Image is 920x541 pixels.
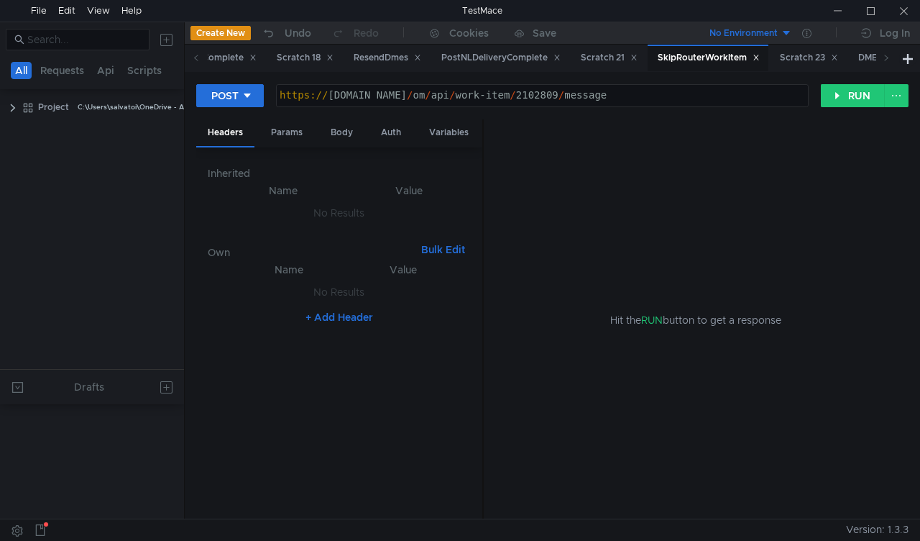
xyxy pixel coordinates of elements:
div: Scratch 23 [780,50,838,65]
button: Undo [251,22,321,44]
div: SkipRouterWorkItem [658,50,760,65]
button: Redo [321,22,389,44]
th: Value [347,182,471,199]
div: Save [533,28,556,38]
div: Scratch 18 [277,50,333,65]
button: Bulk Edit [415,241,471,258]
nz-embed-empty: No Results [313,286,364,299]
th: Name [231,261,347,278]
th: Value [347,261,459,278]
span: RUN [641,314,663,327]
button: Scripts [123,62,166,79]
button: + Add Header [300,309,379,326]
div: OTTComplete [184,50,257,65]
div: Body [319,119,364,146]
div: Auth [369,119,413,146]
nz-embed-empty: No Results [313,206,364,219]
span: Hit the button to get a response [610,312,781,328]
div: Undo [285,24,311,42]
button: POST [196,84,264,107]
div: Project [38,96,69,118]
span: Version: 1.3.3 [846,519,908,540]
button: Api [93,62,119,79]
h6: Inherited [208,165,471,182]
div: Cookies [449,24,489,42]
div: Headers [196,119,254,147]
div: Log In [880,24,910,42]
input: Search... [27,32,141,47]
button: No Environment [692,22,792,45]
th: Name [219,182,347,199]
div: POST [211,88,239,104]
button: RUN [821,84,885,107]
h6: Own [208,244,415,261]
div: PostNLDeliveryComplete [441,50,561,65]
button: Create New [190,26,251,40]
div: ResendDmes [354,50,421,65]
button: All [11,62,32,79]
div: Scratch 21 [581,50,638,65]
div: No Environment [709,27,778,40]
div: Params [259,119,314,146]
div: Redo [354,24,379,42]
div: Variables [418,119,480,146]
button: Requests [36,62,88,79]
div: Drafts [74,378,104,396]
div: C:\Users\salvatoi\OneDrive - AMDOCS\Backup Folders\Documents\testmace\Project [78,96,369,118]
